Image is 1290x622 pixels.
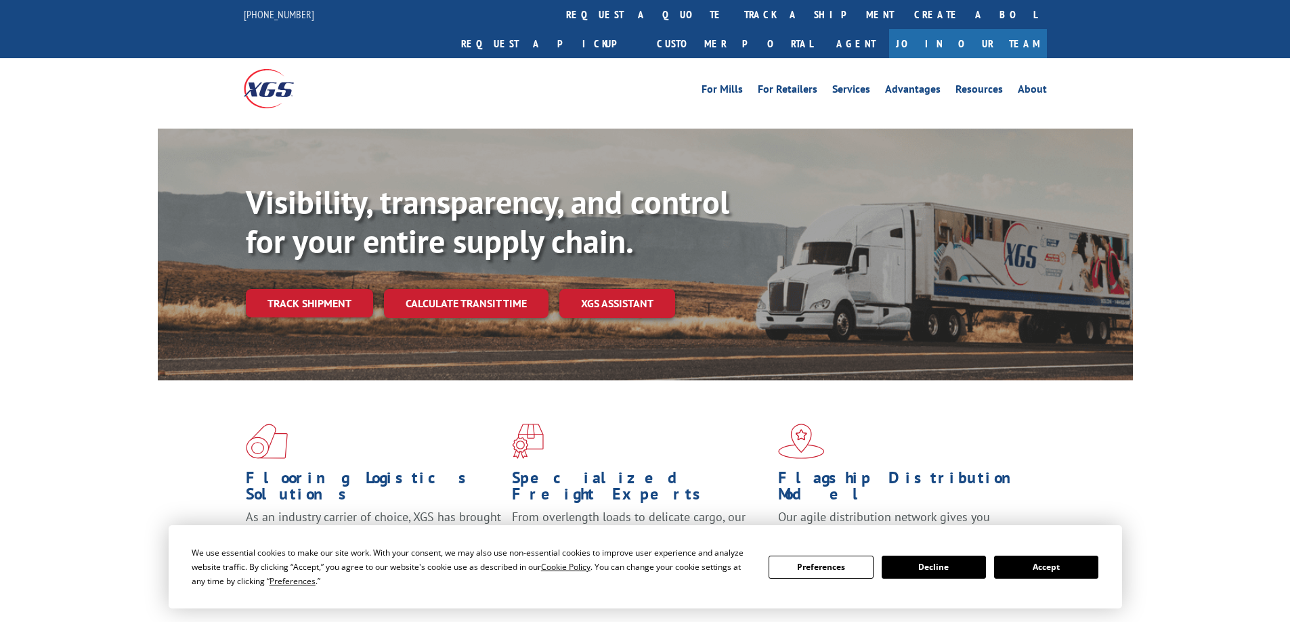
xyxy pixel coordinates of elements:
[647,29,823,58] a: Customer Portal
[384,289,549,318] a: Calculate transit time
[559,289,675,318] a: XGS ASSISTANT
[512,470,768,509] h1: Specialized Freight Experts
[1018,84,1047,99] a: About
[192,546,752,588] div: We use essential cookies to make our site work. With your consent, we may also use non-essential ...
[778,509,1027,541] span: Our agile distribution network gives you nationwide inventory management on demand.
[270,575,316,587] span: Preferences
[778,424,825,459] img: xgs-icon-flagship-distribution-model-red
[451,29,647,58] a: Request a pickup
[246,424,288,459] img: xgs-icon-total-supply-chain-intelligence-red
[994,556,1098,579] button: Accept
[702,84,743,99] a: For Mills
[246,470,502,509] h1: Flooring Logistics Solutions
[955,84,1003,99] a: Resources
[246,289,373,317] a: Track shipment
[246,181,729,262] b: Visibility, transparency, and control for your entire supply chain.
[889,29,1047,58] a: Join Our Team
[169,525,1122,608] div: Cookie Consent Prompt
[541,561,590,573] span: Cookie Policy
[244,7,314,21] a: [PHONE_NUMBER]
[832,84,870,99] a: Services
[512,424,544,459] img: xgs-icon-focused-on-flooring-red
[769,556,873,579] button: Preferences
[882,556,986,579] button: Decline
[823,29,889,58] a: Agent
[758,84,817,99] a: For Retailers
[885,84,941,99] a: Advantages
[246,509,501,557] span: As an industry carrier of choice, XGS has brought innovation and dedication to flooring logistics...
[778,470,1034,509] h1: Flagship Distribution Model
[512,509,768,569] p: From overlength loads to delicate cargo, our experienced staff knows the best way to move your fr...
